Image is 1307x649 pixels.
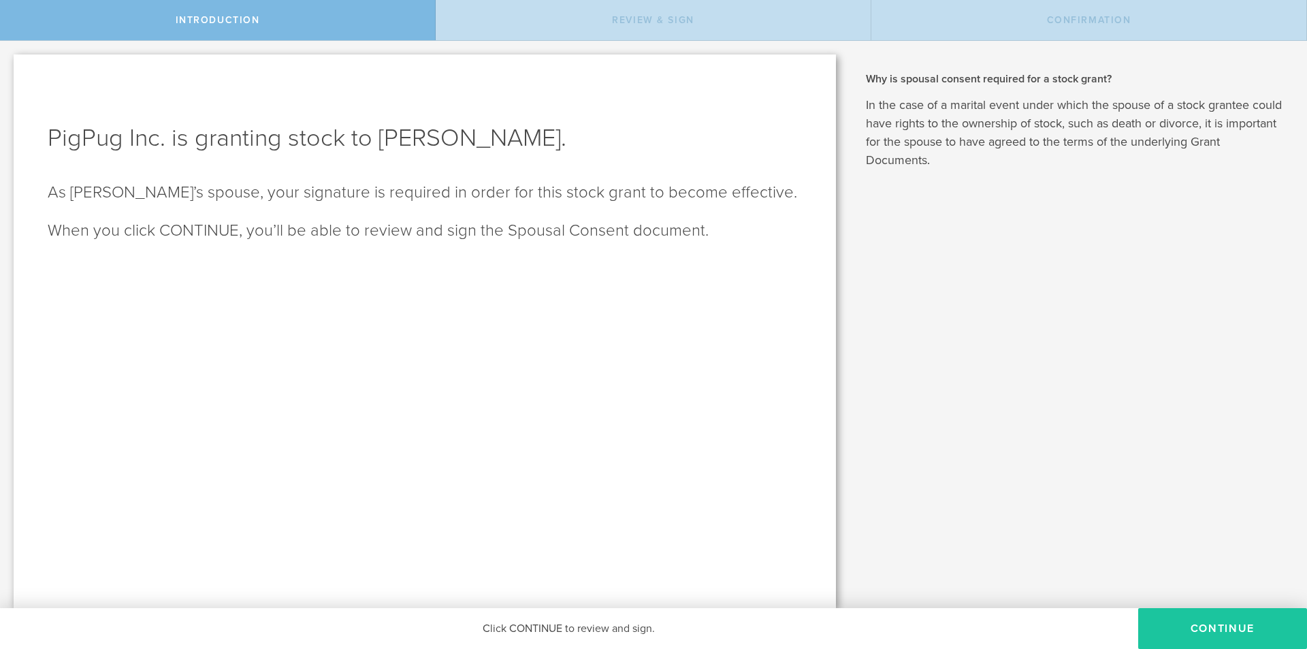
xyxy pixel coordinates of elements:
button: CONTINUE [1138,608,1307,649]
h1: PigPug Inc. is granting stock to [PERSON_NAME]. [48,122,802,155]
span: Confirmation [1047,14,1131,26]
span: Introduction [176,14,260,26]
p: In the case of a marital event under which the spouse of a stock grantee could have rights to the... [866,96,1287,170]
span: Review & Sign [612,14,694,26]
p: As [PERSON_NAME]’s spouse, your signature is required in order for this stock grant to become eff... [48,182,802,204]
h2: Why is spousal consent required for a stock grant? [866,72,1287,86]
p: When you click CONTINUE, you’ll be able to review and sign the Spousal Consent document. [48,220,802,242]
